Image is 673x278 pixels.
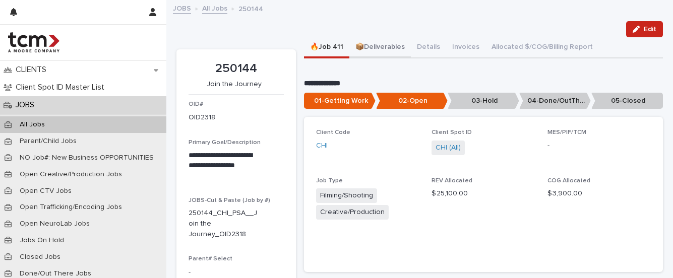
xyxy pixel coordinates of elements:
[12,220,98,228] p: Open NeuroLab Jobs
[304,37,349,58] button: 🔥Job 411
[591,93,663,109] p: 05-Closed
[432,129,472,135] span: Client Spot ID
[12,83,112,92] p: Client Spot ID Master List
[12,236,72,245] p: Jobs On Hold
[238,3,263,14] p: 250144
[547,178,590,184] span: COG Allocated
[189,208,260,239] p: 250144_CHI_PSA__Join the Journey_OID2318
[12,253,69,261] p: Closed Jobs
[189,256,232,262] span: Parent# Select
[189,80,280,89] p: Join the Journey
[202,2,227,14] a: All Jobs
[304,93,376,109] p: 01-Getting Work
[316,205,389,220] span: Creative/Production
[316,178,343,184] span: Job Type
[173,2,191,14] a: JOBS
[189,197,270,203] span: JOBS-Cut & Paste (Job by #)
[12,65,54,75] p: CLIENTS
[316,141,328,151] a: CHI
[485,37,599,58] button: Allocated $/COG/Billing Report
[626,21,663,37] button: Edit
[316,129,350,135] span: Client Code
[12,170,130,179] p: Open Creative/Production Jobs
[12,269,99,278] p: Done/Out There Jobs
[349,37,411,58] button: 📦Deliverables
[12,187,80,195] p: Open CTV Jobs
[12,154,162,162] p: NO Job#: New Business OPPORTUNITIES
[448,93,519,109] p: 03-Hold
[189,112,215,123] p: OID2318
[436,143,461,153] a: CHI (All)
[189,61,284,76] p: 250144
[8,32,59,52] img: 4hMmSqQkux38exxPVZHQ
[644,26,656,33] span: Edit
[547,188,651,199] p: $ 3,900.00
[547,141,651,151] p: -
[411,37,446,58] button: Details
[12,120,53,129] p: All Jobs
[432,188,535,199] p: $ 25,100.00
[189,267,284,277] p: -
[189,101,203,107] span: OID#
[189,140,261,146] span: Primary Goal/Description
[316,188,377,203] span: Filming/Shooting
[376,93,448,109] p: 02-Open
[12,137,85,146] p: Parent/Child Jobs
[432,178,472,184] span: REV Allocated
[12,100,42,110] p: JOBS
[547,129,586,135] span: MES/PIF/TCM
[446,37,485,58] button: Invoices
[12,203,130,212] p: Open Trafficking/Encoding Jobs
[519,93,591,109] p: 04-Done/OutThere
